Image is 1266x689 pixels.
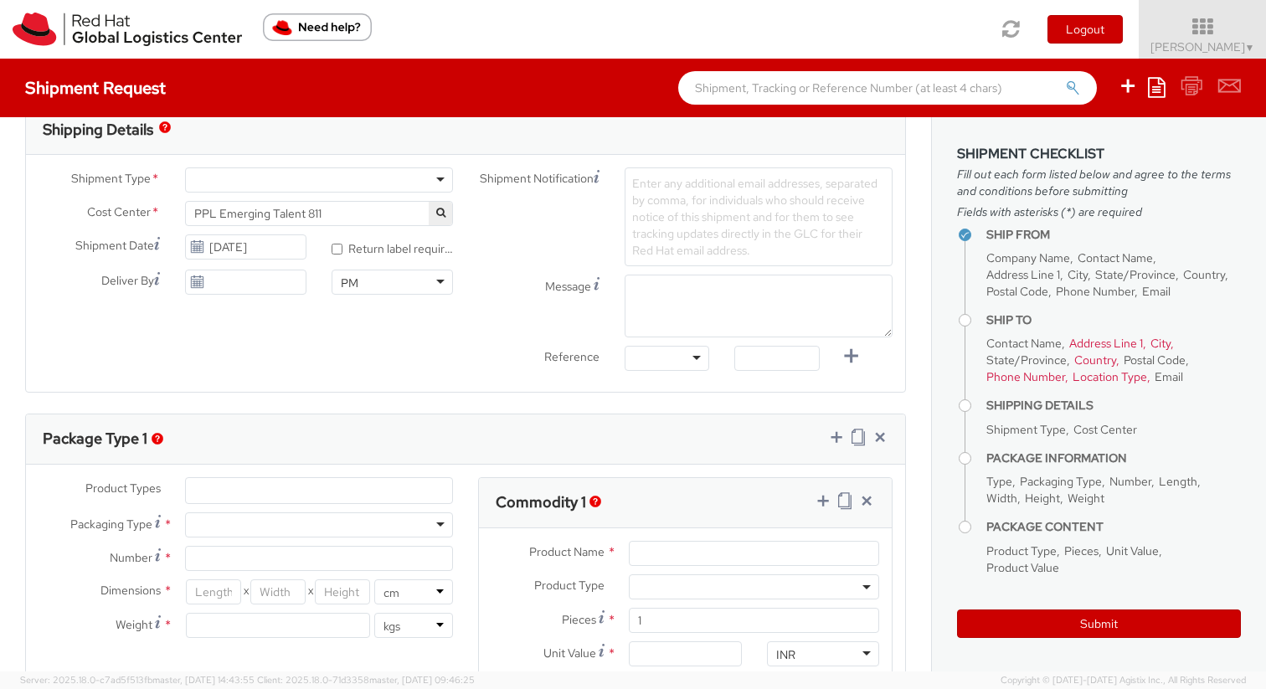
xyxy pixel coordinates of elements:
h4: Ship From [986,229,1241,241]
span: Type [986,474,1012,489]
span: Product Types [85,481,161,496]
span: Dimensions [100,583,161,598]
span: Product Type [986,543,1057,558]
span: master, [DATE] 14:43:55 [152,674,255,686]
span: Packaging Type [70,517,152,532]
span: ▼ [1245,41,1255,54]
button: Submit [957,609,1241,638]
span: Country [1074,352,1116,368]
span: Company Name [986,250,1070,265]
span: PPL Emerging Talent 811 [185,201,453,226]
input: Width [250,579,306,604]
h3: Shipment Checklist [957,147,1241,162]
span: Width [986,491,1017,506]
span: [PERSON_NAME] [1150,39,1255,54]
span: Cost Center [87,203,151,223]
button: Logout [1047,15,1123,44]
h4: Ship To [986,314,1241,327]
span: Pieces [562,612,596,627]
span: Contact Name [1078,250,1153,265]
span: Contact Name [986,336,1062,351]
span: Cost Center [1073,422,1137,437]
label: Return label required [332,238,453,257]
span: Length [1159,474,1197,489]
h4: Shipment Request [25,79,166,97]
h3: Commodity 1 [496,494,586,511]
span: Unit Value [543,645,596,661]
input: Shipment, Tracking or Reference Number (at least 4 chars) [678,71,1097,105]
input: Length [186,579,241,604]
span: Country [1183,267,1225,282]
span: Client: 2025.18.0-71d3358 [257,674,475,686]
span: Product Value [986,560,1059,575]
span: Message [545,279,591,294]
span: Email [1142,284,1171,299]
span: Weight [1068,491,1104,506]
span: Fill out each form listed below and agree to the terms and conditions before submitting [957,166,1241,199]
button: Need help? [263,13,372,41]
span: Product Name [529,544,605,559]
input: Height [315,579,370,604]
h4: Package Information [986,452,1241,465]
span: X [241,579,250,604]
span: Shipment Type [986,422,1066,437]
span: State/Province [986,352,1067,368]
span: Height [1025,491,1060,506]
input: Return label required [332,244,342,255]
span: City [1150,336,1171,351]
span: Packaging Type [1020,474,1102,489]
span: Enter any additional email addresses, separated by comma, for individuals who should receive noti... [632,176,877,258]
span: Shipment Type [71,170,151,189]
h3: Shipping Details [43,121,153,138]
span: Shipment Notification [480,170,594,188]
span: Unit Value [1106,543,1159,558]
span: Weight [116,617,152,632]
div: INR [776,646,795,663]
h3: Package Type 1 [43,430,147,447]
span: master, [DATE] 09:46:25 [369,674,475,686]
span: Number [110,550,152,565]
span: Location Type [1073,369,1147,384]
span: Phone Number [986,369,1065,384]
span: Number [1109,474,1151,489]
span: Shipment Date [75,237,154,255]
span: Fields with asterisks (*) are required [957,203,1241,220]
img: rh-logistics-00dfa346123c4ec078e1.svg [13,13,242,46]
span: Deliver By [101,272,154,290]
span: Copyright © [DATE]-[DATE] Agistix Inc., All Rights Reserved [1001,674,1246,687]
span: Postal Code [1124,352,1186,368]
span: X [306,579,315,604]
span: Address Line 1 [1069,336,1143,351]
span: City [1068,267,1088,282]
span: Postal Code [986,284,1048,299]
span: Server: 2025.18.0-c7ad5f513fb [20,674,255,686]
span: Pieces [1064,543,1099,558]
span: Reference [544,349,600,364]
span: Email [1155,369,1183,384]
h4: Shipping Details [986,399,1241,412]
span: State/Province [1095,267,1176,282]
span: Product Type [534,578,605,593]
span: Phone Number [1056,284,1135,299]
span: PPL Emerging Talent 811 [194,206,444,221]
div: PM [341,275,358,291]
span: Address Line 1 [986,267,1060,282]
h4: Package Content [986,521,1241,533]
